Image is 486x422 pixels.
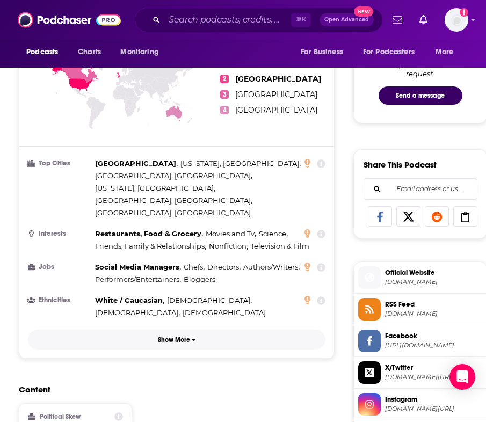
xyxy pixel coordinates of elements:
[388,11,407,29] a: Show notifications dropdown
[78,45,101,60] span: Charts
[95,273,181,286] span: ,
[449,364,475,390] div: Open Intercom Messenger
[71,42,107,62] a: Charts
[113,42,172,62] button: open menu
[18,10,121,30] img: Podchaser - Follow, Share and Rate Podcasts
[95,159,176,168] span: [GEOGRAPHIC_DATA]
[95,184,214,192] span: [US_STATE], [GEOGRAPHIC_DATA]
[235,90,317,99] span: [GEOGRAPHIC_DATA]
[235,74,321,84] span: [GEOGRAPHIC_DATA]
[436,45,454,60] span: More
[379,86,462,105] button: Send a message
[95,307,180,319] span: ,
[220,75,229,83] span: 2
[206,229,255,238] span: Movies and Tv
[95,171,251,180] span: [GEOGRAPHIC_DATA], [GEOGRAPHIC_DATA]
[167,296,250,304] span: [DEMOGRAPHIC_DATA]
[385,310,483,318] span: anchor.fm
[385,268,483,278] span: Official Website
[259,228,288,240] span: ,
[95,157,178,170] span: ,
[425,206,449,227] a: Share on Reddit
[358,266,483,289] a: Official Website[DOMAIN_NAME]
[235,105,317,115] span: [GEOGRAPHIC_DATA]
[209,240,248,252] span: ,
[385,300,483,309] span: RSS Feed
[385,363,483,373] span: X/Twitter
[180,157,301,170] span: ,
[184,275,215,283] span: Bloggers
[158,336,190,344] p: Show More
[364,159,437,170] h3: Share This Podcast
[28,160,91,167] h3: Top Cities
[373,179,468,199] input: Email address or username...
[324,17,369,23] span: Open Advanced
[251,242,309,250] span: Television & Film
[164,11,291,28] input: Search podcasts, credits, & more...
[95,229,201,238] span: Restaurants, Food & Grocery
[95,196,251,205] span: [GEOGRAPHIC_DATA], [GEOGRAPHIC_DATA]
[385,395,483,404] span: Instagram
[320,13,374,26] button: Open AdvancedNew
[28,264,91,271] h3: Jobs
[220,90,229,99] span: 3
[207,263,239,271] span: Directors
[259,229,286,238] span: Science
[28,297,91,304] h3: Ethnicities
[95,242,205,250] span: Friends, Family & Relationships
[354,6,373,17] span: New
[358,361,483,384] a: X/Twitter[DOMAIN_NAME][URL]
[26,45,58,60] span: Podcasts
[293,42,357,62] button: open menu
[19,384,326,395] h2: Content
[183,308,266,317] span: [DEMOGRAPHIC_DATA]
[207,261,241,273] span: ,
[396,206,420,227] a: Share on X/Twitter
[184,263,203,271] span: Chefs
[385,373,483,381] span: twitter.com/wearmanyhatswmh
[363,45,415,60] span: For Podcasters
[95,261,181,273] span: ,
[167,294,252,307] span: ,
[445,8,468,32] span: Logged in as hbgcommunications
[368,206,392,227] a: Share on Facebook
[135,8,383,32] div: Search podcasts, credits, & more...
[445,8,468,32] button: Show profile menu
[385,331,483,341] span: Facebook
[95,194,252,207] span: ,
[453,206,477,227] a: Copy Link
[445,8,468,32] img: User Profile
[356,42,430,62] button: open menu
[428,42,467,62] button: open menu
[364,61,477,78] div: Ask a question or make a request.
[95,263,179,271] span: Social Media Managers
[301,45,343,60] span: For Business
[243,261,300,273] span: ,
[415,11,432,29] a: Show notifications dropdown
[358,393,483,416] a: Instagram[DOMAIN_NAME][URL]
[95,308,178,317] span: [DEMOGRAPHIC_DATA]
[364,178,477,200] div: Search followers
[385,405,483,413] span: instagram.com/wearmanyhatswmh
[209,242,246,250] span: Nonfiction
[95,170,252,182] span: ,
[180,159,299,168] span: [US_STATE], [GEOGRAPHIC_DATA]
[40,413,81,420] h2: Political Skew
[120,45,158,60] span: Monitoring
[28,330,325,350] button: Show More
[358,298,483,321] a: RSS Feed[DOMAIN_NAME]
[95,275,179,283] span: Performers/Entertainers
[220,106,229,114] span: 4
[460,8,468,17] svg: Add a profile image
[28,230,91,237] h3: Interests
[95,240,206,252] span: ,
[206,228,256,240] span: ,
[95,296,163,304] span: White / Caucasian
[19,42,72,62] button: open menu
[95,208,251,217] span: [GEOGRAPHIC_DATA], [GEOGRAPHIC_DATA]
[95,182,215,194] span: ,
[184,261,205,273] span: ,
[358,330,483,352] a: Facebook[URL][DOMAIN_NAME]
[385,278,483,286] span: wearmanyhats.com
